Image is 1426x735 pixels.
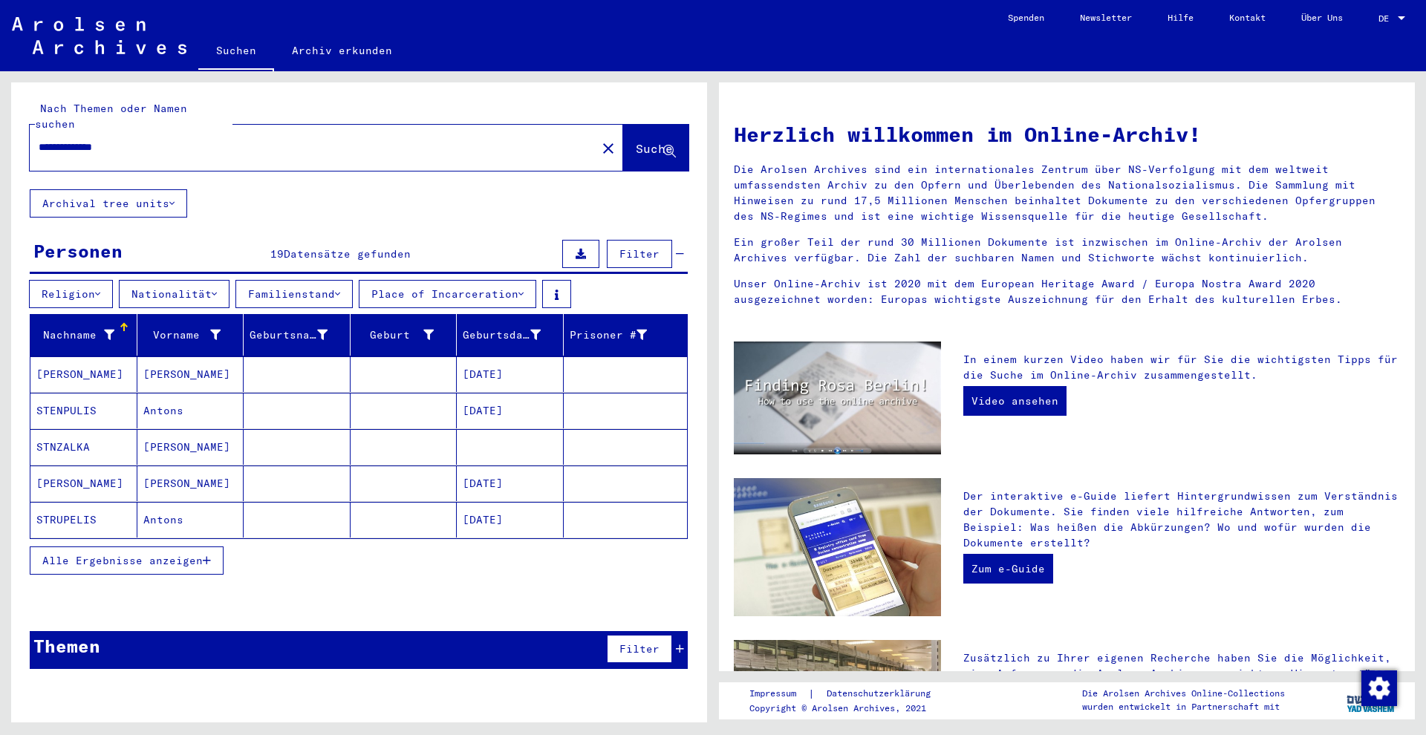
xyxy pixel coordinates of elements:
mat-cell: [DATE] [457,465,564,501]
button: Filter [607,635,672,663]
button: Nationalität [119,280,229,308]
mat-cell: [DATE] [457,393,564,428]
button: Archival tree units [30,189,187,218]
div: Nachname [36,327,114,343]
div: Themen [33,633,100,659]
div: | [749,686,948,702]
button: Religion [29,280,113,308]
mat-icon: close [599,140,617,157]
div: Geburt‏ [356,323,457,347]
button: Place of Incarceration [359,280,536,308]
div: Geburtsdatum [463,327,541,343]
a: Datenschutzerklärung [815,686,948,702]
mat-cell: [PERSON_NAME] [137,465,244,501]
p: Unser Online-Archiv ist 2020 mit dem European Heritage Award / Europa Nostra Award 2020 ausgezeic... [734,276,1400,307]
mat-cell: [PERSON_NAME] [137,429,244,465]
mat-cell: [PERSON_NAME] [137,356,244,392]
span: Datensätze gefunden [284,247,411,261]
img: Zustimmung ändern [1361,670,1397,706]
a: Video ansehen [963,386,1067,416]
mat-cell: Antons [137,502,244,538]
div: Geburtsdatum [463,323,563,347]
div: Nachname [36,323,137,347]
mat-cell: [PERSON_NAME] [30,356,137,392]
mat-header-cell: Geburtsname [244,314,351,356]
p: wurden entwickelt in Partnerschaft mit [1082,700,1285,713]
a: Zum e-Guide [963,554,1053,584]
button: Alle Ergebnisse anzeigen [30,546,224,575]
img: yv_logo.png [1344,682,1399,719]
button: Filter [607,240,672,268]
mat-cell: [DATE] [457,502,564,538]
mat-header-cell: Nachname [30,314,137,356]
button: Familienstand [235,280,353,308]
div: Prisoner # [570,323,670,347]
p: Die Arolsen Archives sind ein internationales Zentrum über NS-Verfolgung mit dem weltweit umfasse... [734,162,1400,224]
mat-label: Nach Themen oder Namen suchen [35,102,187,131]
mat-cell: Antons [137,393,244,428]
button: Clear [593,133,623,163]
span: Filter [619,247,660,261]
mat-cell: [PERSON_NAME] [30,465,137,501]
div: Geburtsname [250,327,328,343]
mat-header-cell: Prisoner # [564,314,688,356]
p: Copyright © Arolsen Archives, 2021 [749,702,948,715]
div: Personen [33,238,123,264]
mat-header-cell: Geburt‏ [351,314,458,356]
div: Zustimmung ändern [1361,670,1396,705]
img: Arolsen_neg.svg [12,17,186,54]
div: Geburtsname [250,323,350,347]
p: Die Arolsen Archives Online-Collections [1082,687,1285,700]
div: Geburt‏ [356,327,434,343]
div: Vorname [143,323,244,347]
span: DE [1378,13,1395,24]
img: video.jpg [734,342,941,454]
div: Prisoner # [570,327,648,343]
a: Suchen [198,33,274,71]
h1: Herzlich willkommen im Online-Archiv! [734,119,1400,150]
button: Suche [623,125,688,171]
mat-header-cell: Geburtsdatum [457,314,564,356]
div: Vorname [143,327,221,343]
span: 19 [270,247,284,261]
a: Impressum [749,686,808,702]
a: Archiv erkunden [274,33,410,68]
span: Alle Ergebnisse anzeigen [42,554,203,567]
p: Der interaktive e-Guide liefert Hintergrundwissen zum Verständnis der Dokumente. Sie finden viele... [963,489,1400,551]
img: eguide.jpg [734,478,941,616]
p: Zusätzlich zu Ihrer eigenen Recherche haben Sie die Möglichkeit, eine Anfrage an die Arolsen Arch... [963,650,1400,713]
p: In einem kurzen Video haben wir für Sie die wichtigsten Tipps für die Suche im Online-Archiv zusa... [963,352,1400,383]
mat-cell: STNZALKA [30,429,137,465]
mat-cell: [DATE] [457,356,564,392]
p: Ein großer Teil der rund 30 Millionen Dokumente ist inzwischen im Online-Archiv der Arolsen Archi... [734,235,1400,266]
span: Filter [619,642,660,656]
mat-header-cell: Vorname [137,314,244,356]
mat-cell: STRUPELIS [30,502,137,538]
mat-cell: STENPULIS [30,393,137,428]
span: Suche [636,141,673,156]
